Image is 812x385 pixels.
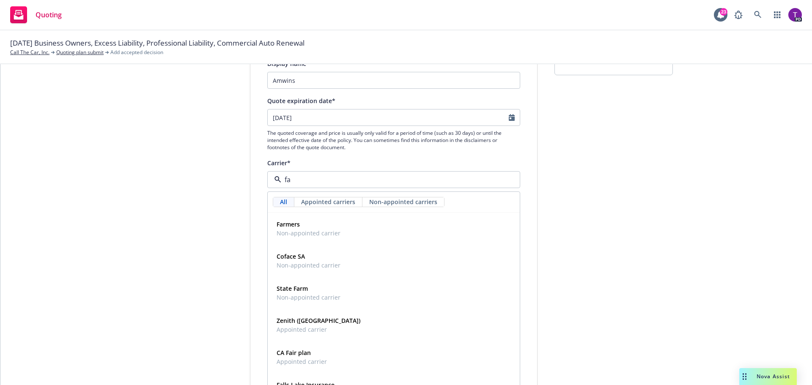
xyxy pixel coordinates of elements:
[10,38,304,49] span: [DATE] Business Owners, Excess Liability, Professional Liability, Commercial Auto Renewal
[110,49,163,56] span: Add accepted decision
[277,317,360,325] strong: Zenith ([GEOGRAPHIC_DATA])
[10,49,49,56] a: Call The Car, Inc.
[267,129,520,151] span: The quoted coverage and price is usually only valid for a period of time (such as 30 days) or unt...
[757,373,790,380] span: Nova Assist
[730,6,747,23] a: Report a Bug
[281,175,503,185] input: Select a carrier
[277,261,340,270] span: Non-appointed carrier
[749,6,766,23] a: Search
[267,159,291,167] span: Carrier*
[739,368,750,385] div: Drag to move
[36,11,62,18] span: Quoting
[56,49,104,56] a: Quoting plan submit
[277,325,360,334] span: Appointed carrier
[788,8,802,22] img: photo
[301,197,355,206] span: Appointed carriers
[277,349,311,357] strong: CA Fair plan
[739,368,797,385] button: Nova Assist
[267,97,335,105] span: Quote expiration date*
[268,109,509,126] input: MM/DD/YYYY
[277,252,305,260] strong: Coface SA
[277,229,340,238] span: Non-appointed carrier
[769,6,786,23] a: Switch app
[277,220,300,228] strong: Farmers
[277,357,327,366] span: Appointed carrier
[7,3,65,27] a: Quoting
[509,114,515,121] svg: Calendar
[280,197,287,206] span: All
[720,8,727,16] div: 23
[277,284,308,292] strong: State Farm
[369,197,437,206] span: Non-appointed carriers
[277,293,340,302] span: Non-appointed carrier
